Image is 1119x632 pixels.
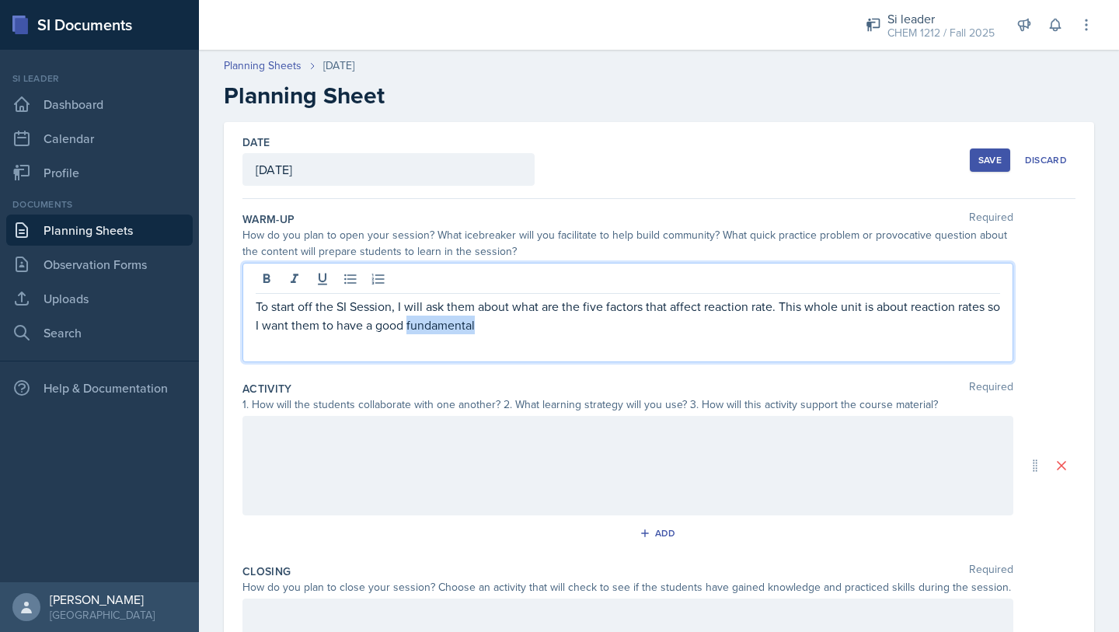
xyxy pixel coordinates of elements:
a: Profile [6,157,193,188]
label: Warm-Up [242,211,295,227]
span: Required [969,211,1013,227]
div: [DATE] [323,58,354,74]
label: Date [242,134,270,150]
div: [GEOGRAPHIC_DATA] [50,607,155,623]
div: Documents [6,197,193,211]
div: Help & Documentation [6,372,193,403]
span: Required [969,564,1013,579]
button: Discard [1016,148,1075,172]
div: Si leader [6,72,193,86]
a: Observation Forms [6,249,193,280]
div: Add [643,527,676,539]
div: How do you plan to close your session? Choose an activity that will check to see if the students ... [242,579,1013,595]
button: Add [634,522,685,545]
a: Planning Sheets [6,215,193,246]
div: Save [978,154,1002,166]
div: CHEM 1212 / Fall 2025 [887,25,995,41]
span: Required [969,381,1013,396]
a: Search [6,317,193,348]
button: Save [970,148,1010,172]
div: Discard [1025,154,1067,166]
div: How do you plan to open your session? What icebreaker will you facilitate to help build community... [242,227,1013,260]
a: Planning Sheets [224,58,302,74]
a: Uploads [6,283,193,314]
div: 1. How will the students collaborate with one another? 2. What learning strategy will you use? 3.... [242,396,1013,413]
label: Closing [242,564,291,579]
h2: Planning Sheet [224,82,1094,110]
p: To start off the SI Session, I will ask them about what are the five factors that affect reaction... [256,297,1000,334]
div: [PERSON_NAME] [50,592,155,607]
div: Si leader [887,9,995,28]
label: Activity [242,381,292,396]
a: Dashboard [6,89,193,120]
a: Calendar [6,123,193,154]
